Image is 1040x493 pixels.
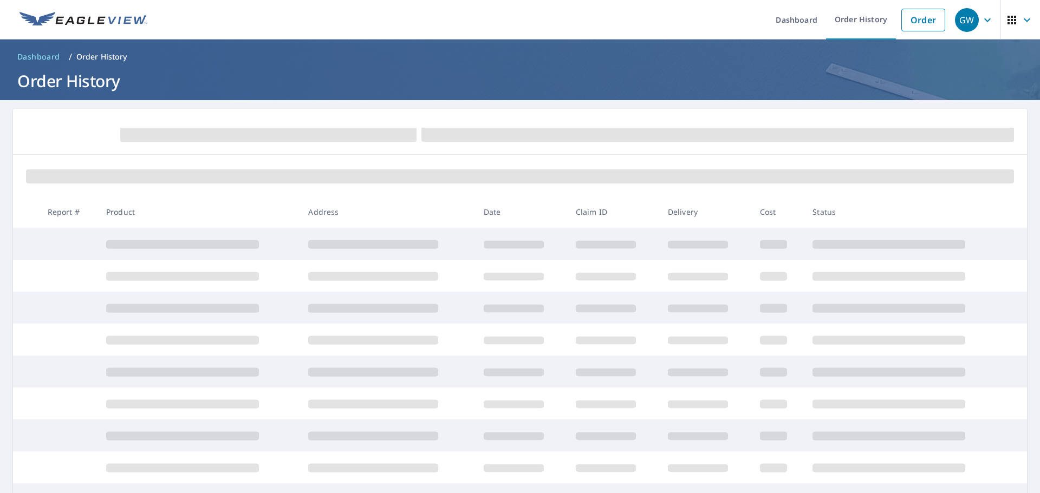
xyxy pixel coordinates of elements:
[39,196,97,228] th: Report #
[955,8,979,32] div: GW
[76,51,127,62] p: Order History
[567,196,659,228] th: Claim ID
[659,196,751,228] th: Delivery
[13,48,64,65] a: Dashboard
[901,9,945,31] a: Order
[69,50,72,63] li: /
[13,70,1027,92] h1: Order History
[475,196,567,228] th: Date
[97,196,300,228] th: Product
[804,196,1006,228] th: Status
[17,51,60,62] span: Dashboard
[13,48,1027,65] nav: breadcrumb
[300,196,474,228] th: Address
[19,12,147,28] img: EV Logo
[751,196,804,228] th: Cost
